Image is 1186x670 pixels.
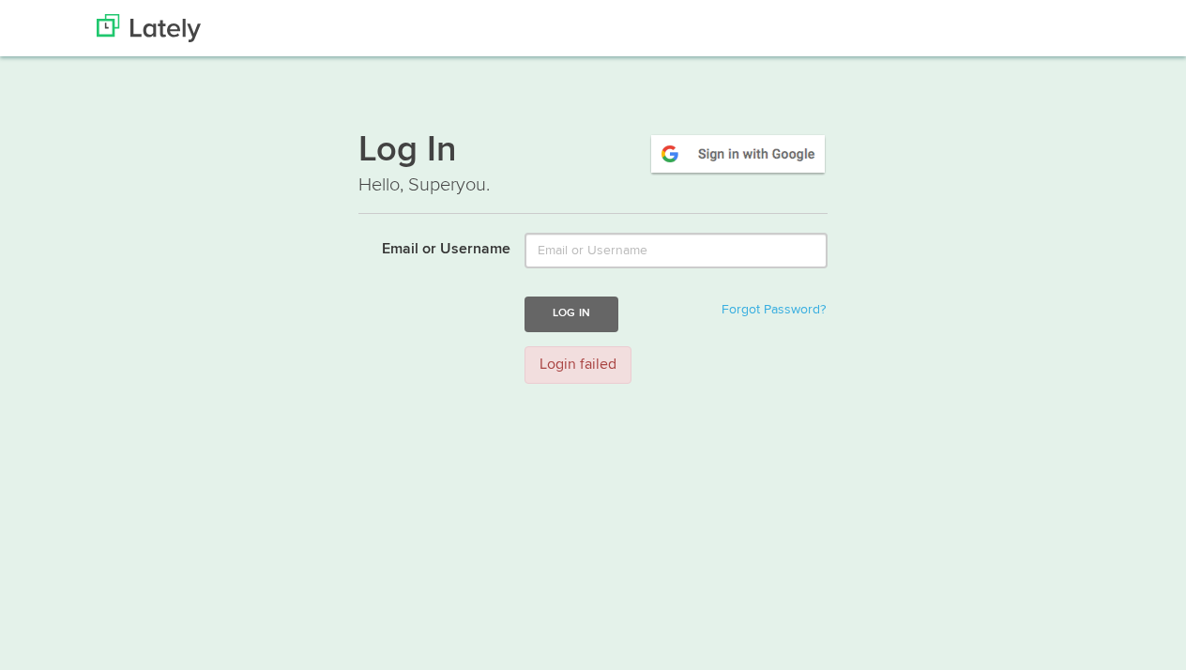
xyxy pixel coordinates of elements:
[525,346,631,385] div: Login failed
[722,303,826,316] a: Forgot Password?
[648,132,828,175] img: google-signin.png
[97,14,201,42] img: Lately
[525,297,618,331] button: Log In
[358,132,828,172] h1: Log In
[525,233,828,268] input: Email or Username
[344,233,510,261] label: Email or Username
[358,172,828,199] p: Hello, Superyou.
